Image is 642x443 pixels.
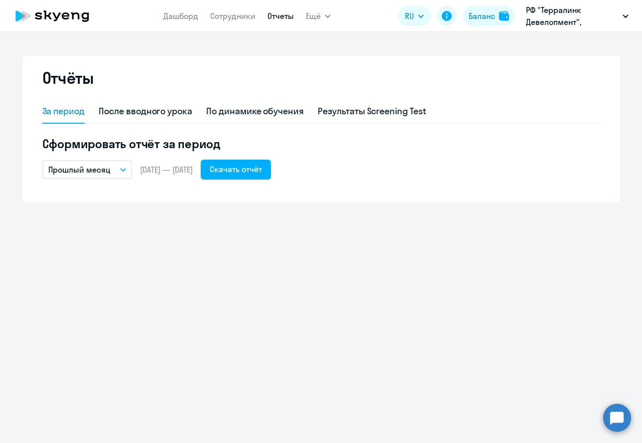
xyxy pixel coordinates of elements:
button: Прошлый месяц [42,160,132,179]
h5: Сформировать отчёт за период [42,136,600,152]
a: Дашборд [163,11,198,21]
button: Ещё [306,6,331,26]
div: Результаты Screening Test [318,105,426,118]
span: [DATE] — [DATE] [140,164,193,175]
span: RU [405,10,414,22]
a: Сотрудники [210,11,256,21]
div: После вводного урока [99,105,192,118]
div: За период [42,105,85,118]
a: Отчеты [267,11,294,21]
button: RU [398,6,431,26]
button: РФ "Терралинк Девелопмент", [GEOGRAPHIC_DATA], ООО [521,4,634,28]
button: Скачать отчёт [201,160,271,180]
h2: Отчёты [42,68,94,88]
div: Скачать отчёт [210,163,262,175]
div: По динамике обучения [206,105,304,118]
p: Прошлый месяц [48,164,111,176]
div: Баланс [469,10,495,22]
img: balance [499,11,509,21]
p: РФ "Терралинк Девелопмент", [GEOGRAPHIC_DATA], ООО [526,4,619,28]
span: Ещё [306,10,321,22]
button: Балансbalance [463,6,515,26]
